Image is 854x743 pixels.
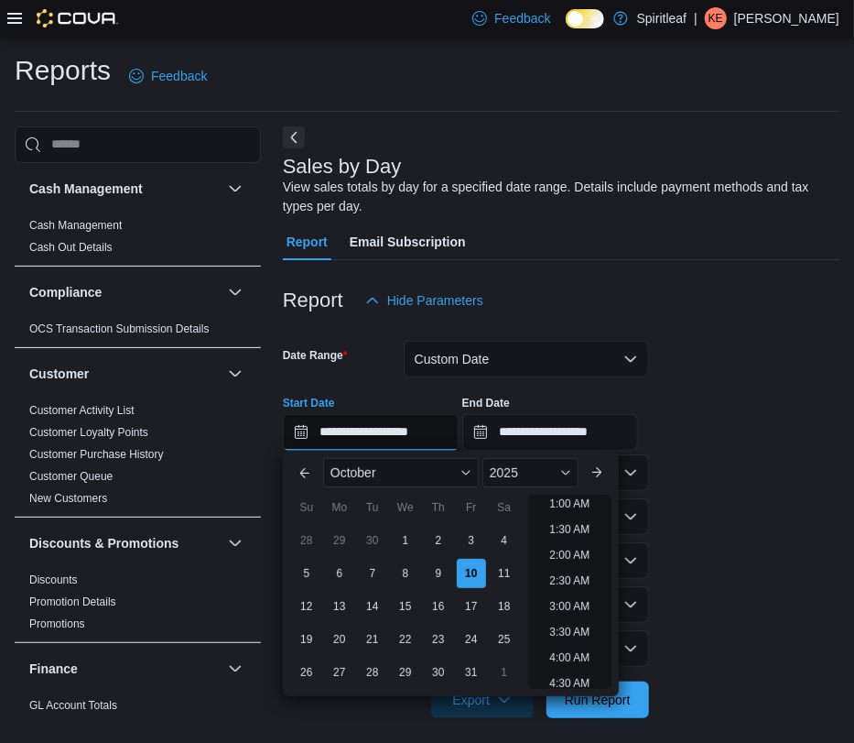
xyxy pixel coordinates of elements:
[325,592,354,621] div: day-13
[29,322,210,336] span: OCS Transaction Submission Details
[29,240,113,255] span: Cash Out Details
[283,126,305,148] button: Next
[542,570,597,592] li: 2:30 AM
[15,399,261,517] div: Customer
[325,625,354,654] div: day-20
[283,414,459,451] input: Press the down key to enter a popover containing a calendar. Press the escape key to close the po...
[424,658,453,687] div: day-30
[29,699,117,712] a: GL Account Totals
[404,341,649,377] button: Custom Date
[462,414,638,451] input: Press the down key to open a popover containing a calendar.
[224,532,246,554] button: Discounts & Promotions
[358,282,491,319] button: Hide Parameters
[29,469,113,484] span: Customer Queue
[29,426,148,439] a: Customer Loyalty Points
[29,698,117,713] span: GL Account Totals
[490,625,519,654] div: day-25
[705,7,727,29] div: Kaitlyn E
[292,625,321,654] div: day-19
[283,156,402,178] h3: Sales by Day
[29,660,78,678] h3: Finance
[424,526,453,555] div: day-2
[29,404,135,417] a: Customer Activity List
[292,559,321,588] div: day-5
[325,559,354,588] div: day-6
[224,658,246,680] button: Finance
[566,28,567,29] span: Dark Mode
[29,218,122,233] span: Cash Management
[29,403,135,418] span: Customer Activity List
[37,9,118,27] img: Cova
[457,658,486,687] div: day-31
[490,526,519,555] div: day-4
[350,224,466,260] span: Email Subscription
[292,493,321,522] div: Su
[29,180,143,198] h3: Cash Management
[358,493,387,522] div: Tu
[391,658,420,687] div: day-29
[566,9,604,28] input: Dark Mode
[29,491,107,506] span: New Customers
[542,544,597,566] li: 2:00 AM
[424,493,453,522] div: Th
[29,720,109,735] span: GL Transactions
[431,682,534,718] button: Export
[462,396,510,410] label: End Date
[490,465,518,480] span: 2025
[528,495,611,689] ul: Time
[358,592,387,621] div: day-14
[424,625,453,654] div: day-23
[457,592,486,621] div: day-17
[283,290,343,311] h3: Report
[387,291,483,310] span: Hide Parameters
[29,534,221,552] button: Discounts & Promotions
[29,574,78,586] a: Discounts
[391,493,420,522] div: We
[29,660,221,678] button: Finance
[290,458,319,487] button: Previous Month
[457,526,486,555] div: day-3
[358,658,387,687] div: day-28
[29,470,113,483] a: Customer Queue
[734,7,839,29] p: [PERSON_NAME]
[29,425,148,440] span: Customer Loyalty Points
[330,465,376,480] span: October
[29,447,164,462] span: Customer Purchase History
[391,625,420,654] div: day-22
[29,617,85,631] span: Promotions
[323,458,479,487] div: Button. Open the month selector. October is currently selected.
[391,559,420,588] div: day-8
[542,595,597,617] li: 3:00 AM
[29,219,122,232] a: Cash Management
[490,559,519,588] div: day-11
[224,363,246,385] button: Customer
[15,569,261,642] div: Discounts & Promotions
[708,7,723,29] span: KE
[29,180,221,198] button: Cash Management
[151,67,207,85] span: Feedback
[29,283,221,301] button: Compliance
[325,493,354,522] div: Mo
[224,178,246,200] button: Cash Management
[358,559,387,588] div: day-7
[623,465,638,480] button: Open list of options
[15,214,261,266] div: Cash Management
[283,348,348,363] label: Date Range
[542,672,597,694] li: 4:30 AM
[358,526,387,555] div: day-30
[122,58,214,94] a: Feedback
[424,592,453,621] div: day-16
[29,448,164,461] a: Customer Purchase History
[542,519,597,541] li: 1:30 AM
[442,682,523,718] span: Export
[542,647,597,669] li: 4:00 AM
[29,573,78,587] span: Discounts
[29,322,210,335] a: OCS Transaction Submission Details
[424,559,453,588] div: day-9
[292,592,321,621] div: day-12
[286,224,328,260] span: Report
[391,526,420,555] div: day-1
[542,621,597,643] li: 3:30 AM
[325,658,354,687] div: day-27
[15,318,261,347] div: Compliance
